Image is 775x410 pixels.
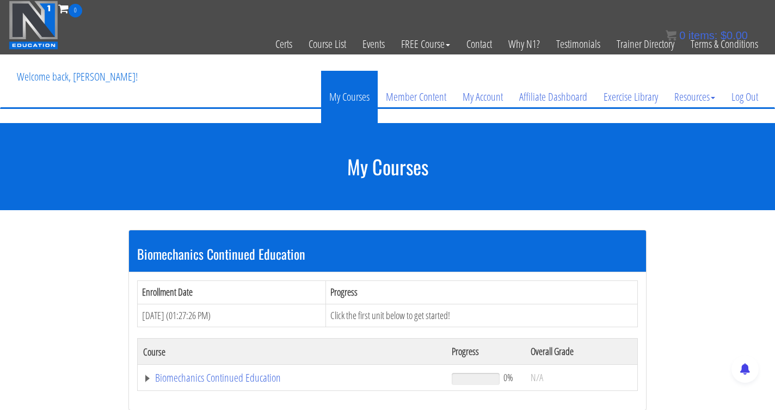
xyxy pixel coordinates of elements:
[679,29,685,41] span: 0
[9,1,58,50] img: n1-education
[666,29,748,41] a: 0 items: $0.00
[69,4,82,17] span: 0
[138,304,326,327] td: [DATE] (01:27:26 PM)
[721,29,727,41] span: $
[138,339,446,365] th: Course
[723,71,766,123] a: Log Out
[608,17,682,71] a: Trainer Directory
[525,339,637,365] th: Overall Grade
[354,17,393,71] a: Events
[9,55,146,99] p: Welcome back, [PERSON_NAME]!
[721,29,748,41] bdi: 0.00
[595,71,666,123] a: Exercise Library
[325,304,637,327] td: Click the first unit below to get started!
[58,1,82,16] a: 0
[458,17,500,71] a: Contact
[666,71,723,123] a: Resources
[393,17,458,71] a: FREE Course
[138,280,326,304] th: Enrollment Date
[525,365,637,391] td: N/A
[682,17,766,71] a: Terms & Conditions
[143,372,441,383] a: Biomechanics Continued Education
[548,17,608,71] a: Testimonials
[267,17,300,71] a: Certs
[688,29,717,41] span: items:
[321,71,378,123] a: My Courses
[325,280,637,304] th: Progress
[378,71,454,123] a: Member Content
[137,247,638,261] h3: Biomechanics Continued Education
[300,17,354,71] a: Course List
[503,371,513,383] span: 0%
[511,71,595,123] a: Affiliate Dashboard
[500,17,548,71] a: Why N1?
[454,71,511,123] a: My Account
[446,339,525,365] th: Progress
[666,30,676,41] img: icon11.png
